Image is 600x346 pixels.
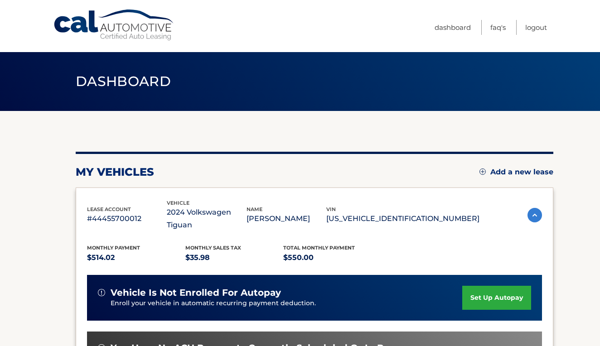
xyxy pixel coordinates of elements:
[185,245,241,251] span: Monthly sales Tax
[283,251,382,264] p: $550.00
[87,212,167,225] p: #44455700012
[167,206,247,231] p: 2024 Volkswagen Tiguan
[479,168,553,177] a: Add a new lease
[87,206,131,212] span: lease account
[76,165,154,179] h2: my vehicles
[326,206,336,212] span: vin
[283,245,355,251] span: Total Monthly Payment
[53,9,175,41] a: Cal Automotive
[479,168,486,175] img: add.svg
[167,200,189,206] span: vehicle
[326,212,479,225] p: [US_VEHICLE_IDENTIFICATION_NUMBER]
[435,20,471,35] a: Dashboard
[525,20,547,35] a: Logout
[87,251,185,264] p: $514.02
[247,212,326,225] p: [PERSON_NAME]
[462,286,531,310] a: set up autopay
[76,73,171,90] span: Dashboard
[490,20,506,35] a: FAQ's
[87,245,140,251] span: Monthly Payment
[111,287,281,298] span: vehicle is not enrolled for autopay
[247,206,262,212] span: name
[185,251,284,264] p: $35.98
[111,298,462,308] p: Enroll your vehicle in automatic recurring payment deduction.
[98,289,105,296] img: alert-white.svg
[527,208,542,222] img: accordion-active.svg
